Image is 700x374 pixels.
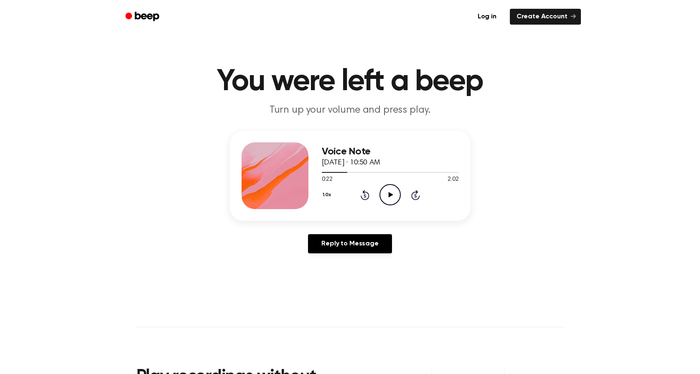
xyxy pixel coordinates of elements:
h1: You were left a beep [136,67,564,97]
span: 0:22 [322,175,333,184]
a: Log in [469,7,505,26]
span: 2:02 [448,175,458,184]
a: Reply to Message [308,234,392,253]
a: Beep [120,9,167,25]
p: Turn up your volume and press play. [190,104,511,117]
button: 1.0x [322,188,334,202]
a: Create Account [510,9,581,25]
span: [DATE] · 10:50 AM [322,159,380,167]
h3: Voice Note [322,146,459,157]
